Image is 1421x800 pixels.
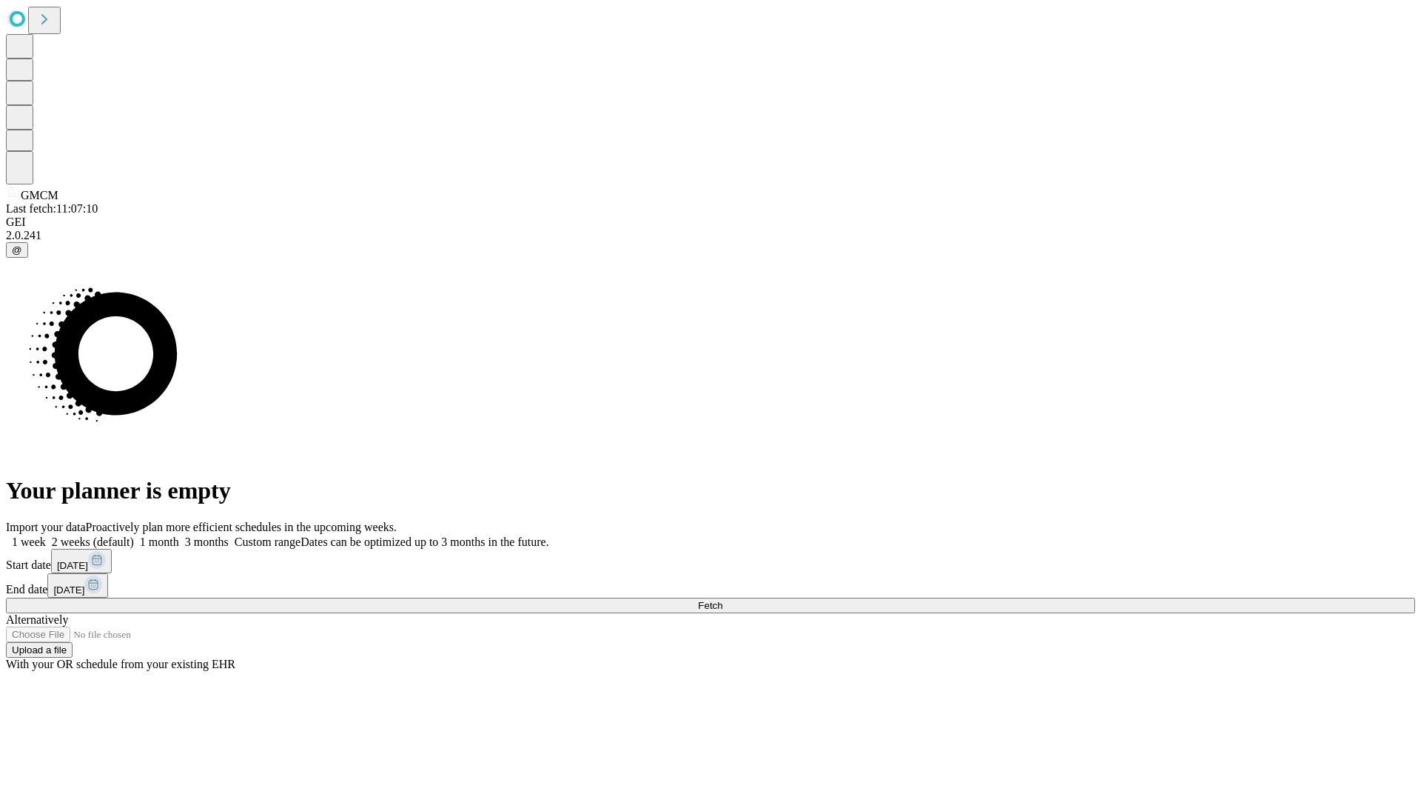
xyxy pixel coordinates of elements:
[47,573,108,598] button: [DATE]
[6,477,1415,504] h1: Your planner is empty
[6,598,1415,613] button: Fetch
[6,216,1415,229] div: GEI
[12,536,46,548] span: 1 week
[235,536,300,548] span: Custom range
[57,560,88,571] span: [DATE]
[86,521,397,533] span: Proactively plan more efficient schedules in the upcoming weeks.
[51,549,112,573] button: [DATE]
[6,642,73,658] button: Upload a file
[185,536,229,548] span: 3 months
[52,536,134,548] span: 2 weeks (default)
[53,584,84,596] span: [DATE]
[140,536,179,548] span: 1 month
[21,189,58,201] span: GMCM
[6,242,28,258] button: @
[6,573,1415,598] div: End date
[12,244,22,256] span: @
[6,613,68,626] span: Alternatively
[6,521,86,533] span: Import your data
[6,549,1415,573] div: Start date
[6,202,98,215] span: Last fetch: 11:07:10
[698,600,722,611] span: Fetch
[6,229,1415,242] div: 2.0.241
[300,536,548,548] span: Dates can be optimized up to 3 months in the future.
[6,658,235,670] span: With your OR schedule from your existing EHR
